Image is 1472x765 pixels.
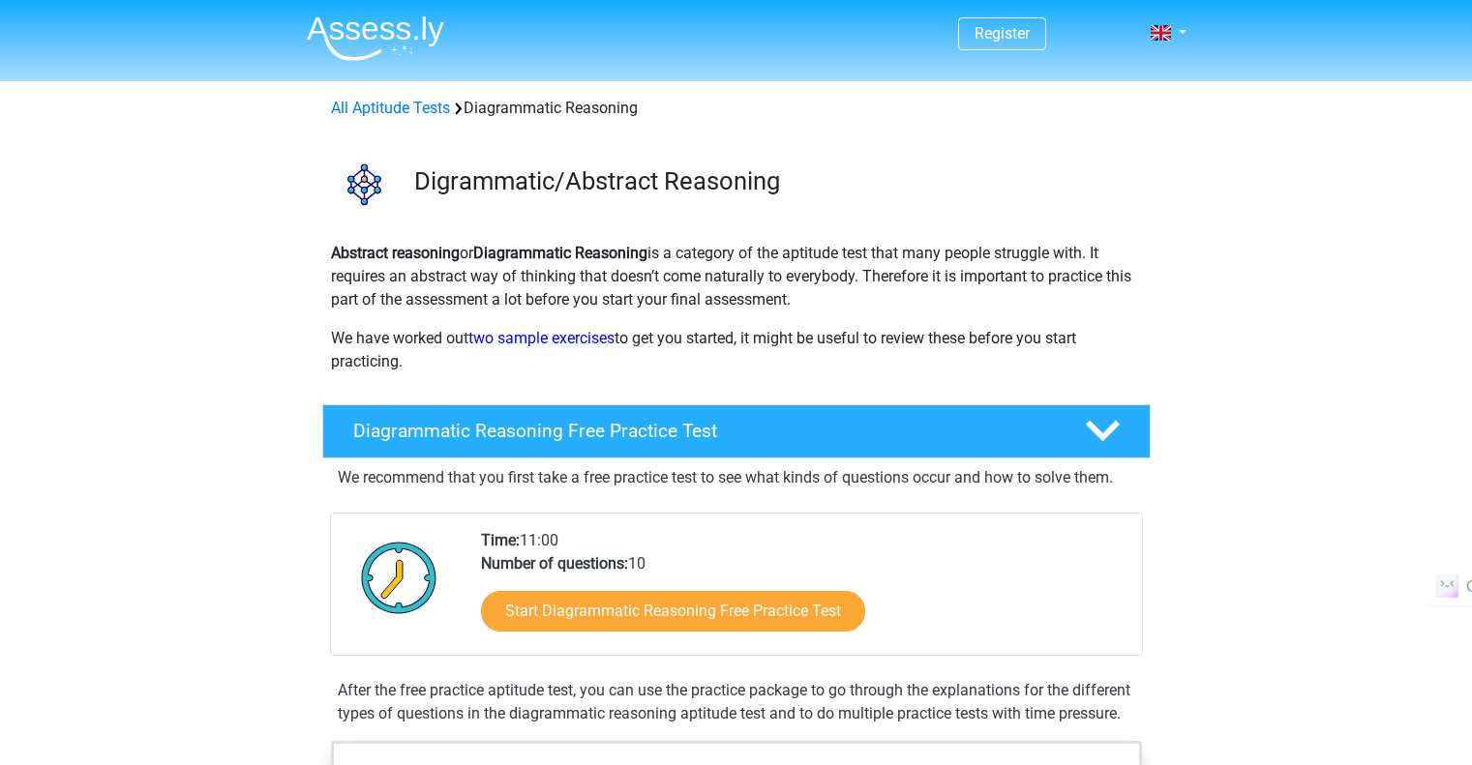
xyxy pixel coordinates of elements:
p: We recommend that you first take a free practice test to see what kinds of questions occur and ho... [338,466,1135,489]
img: diagrammatic reasoning [323,143,406,225]
b: Abstract reasoning [331,244,460,262]
img: Clock [350,529,448,626]
img: Assessly [307,15,444,61]
b: Time: [481,531,520,549]
a: Register [975,24,1030,43]
a: Start Diagrammatic Reasoning Free Practice Test [481,591,865,632]
p: We have worked out to get you started, it might be useful to review these before you start practi... [331,327,1142,373]
b: Number of questions: [481,554,628,573]
a: All Aptitude Tests [331,99,450,117]
a: Diagrammatic Reasoning Free Practice Test [315,404,1158,458]
a: two sample exercises [468,329,615,347]
b: Diagrammatic Reasoning [473,244,647,262]
p: or is a category of the aptitude test that many people struggle with. It requires an abstract way... [331,242,1142,311]
h4: Diagrammatic Reasoning Free Practice Test [353,420,1054,442]
div: After the free practice aptitude test, you can use the practice package to go through the explana... [330,679,1143,725]
h3: Digrammatic/Abstract Reasoning [414,166,1135,196]
div: 11:00 10 [466,529,1141,655]
div: Diagrammatic Reasoning [323,97,1150,120]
